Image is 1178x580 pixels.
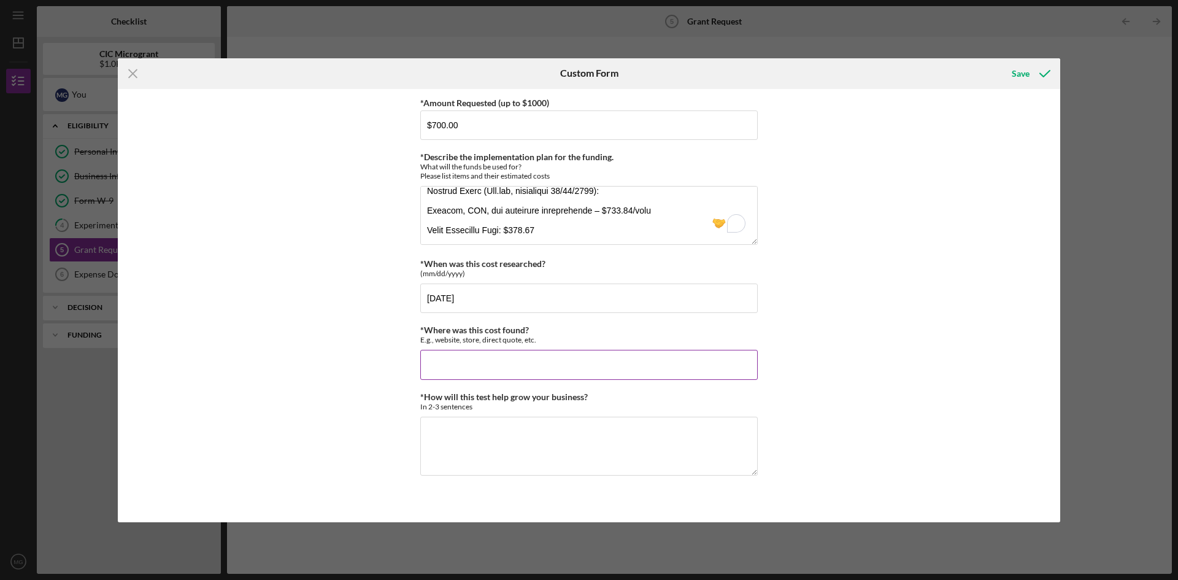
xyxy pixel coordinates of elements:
label: *Describe the implementation plan for the funding. [420,152,614,162]
textarea: To enrich screen reader interactions, please activate Accessibility in Grammarly extension settings [420,186,758,245]
div: E.g., website, store, direct quote, etc. [420,335,758,344]
label: *How will this test help grow your business? [420,392,588,402]
h6: Custom Form [560,68,618,79]
div: Save [1012,61,1030,86]
div: (mm/dd/yyyy) [420,269,758,278]
div: What will the funds be used for? Please list items and their estimated costs [420,162,758,180]
label: *When was this cost researched? [420,258,545,269]
label: *Amount Requested (up to $1000) [420,98,549,108]
label: *Where was this cost found? [420,325,529,335]
div: In 2-3 sentences [420,402,758,411]
button: Save [999,61,1060,86]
